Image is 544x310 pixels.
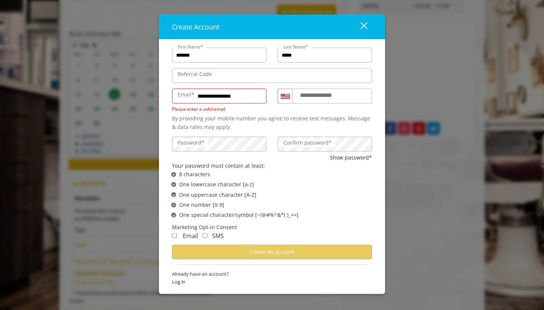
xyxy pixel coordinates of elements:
[172,223,372,231] div: Marketing Opt-in Consent
[347,19,372,35] button: close dialog
[279,43,312,50] label: Last Name*
[172,114,372,131] div: By providing your mobile number you agree to receive text messages. Message & data rates may apply.
[172,212,175,218] span: ✔
[179,211,298,219] span: One special character/symbol [~!@#%^&*( )_+=]
[179,170,210,178] span: 8 characters
[172,181,175,187] span: ✔
[279,139,335,147] label: Confirm password*
[183,232,198,240] span: Email
[179,190,256,199] span: One uppercase character [A-Z]
[172,270,372,278] span: Already have an account?
[172,162,372,170] div: Your password must contain at least:
[174,139,208,147] label: Password*
[278,137,372,152] input: ConfirmPassword
[174,91,198,99] label: Email*
[249,248,295,255] span: Create an account
[212,232,224,240] span: SMS
[278,48,372,63] input: Lastname
[172,233,177,238] input: Receive Marketing Email
[172,137,266,152] input: Password
[174,43,207,50] label: First Name*
[179,180,254,189] span: One lowercase character [a-z]
[172,202,175,208] span: ✔
[172,171,175,177] span: ✔
[172,68,372,83] input: ReferralCode
[203,233,207,238] input: Receive Marketing SMS
[172,245,372,259] button: Create an account
[174,70,216,78] label: Referral Code
[352,21,367,32] div: close dialog
[172,89,266,104] input: Email
[278,89,293,104] div: Country
[172,48,266,63] input: FirstName
[330,154,372,162] button: Show password*
[172,105,266,113] div: Please enter a valid email
[172,192,175,198] span: ✔
[172,22,219,31] span: Create Account
[179,201,224,209] span: One number [0-9]
[172,278,372,285] span: Log in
